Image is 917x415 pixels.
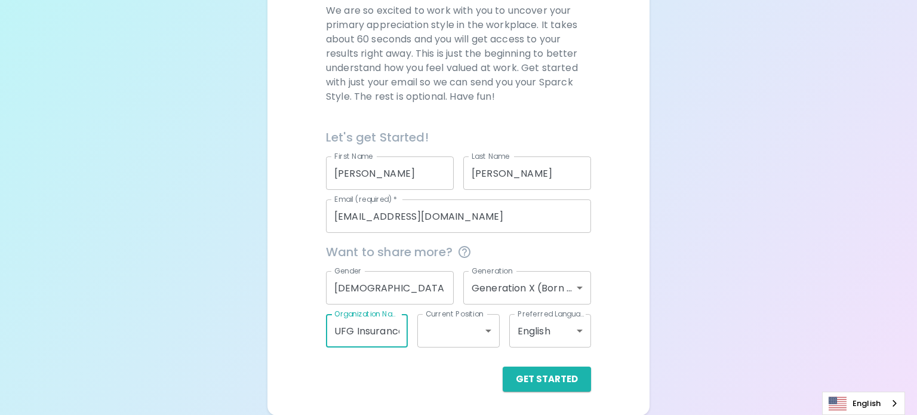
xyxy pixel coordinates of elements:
[823,392,904,414] a: English
[326,4,591,104] p: We are so excited to work with you to uncover your primary appreciation style in the workplace. I...
[822,392,905,415] div: Language
[326,128,591,147] h6: Let's get Started!
[334,194,398,204] label: Email (required)
[463,271,591,305] div: Generation X (Born [DEMOGRAPHIC_DATA] - [DEMOGRAPHIC_DATA])
[426,309,484,319] label: Current Position
[334,151,373,161] label: First Name
[509,314,591,348] div: English
[472,151,509,161] label: Last Name
[334,309,402,319] label: Organization Name
[334,266,362,276] label: Gender
[822,392,905,415] aside: Language selected: English
[326,242,591,262] span: Want to share more?
[518,309,585,319] label: Preferred Language
[457,245,472,259] svg: This information is completely confidential and only used for aggregated appreciation studies at ...
[503,367,591,392] button: Get Started
[472,266,513,276] label: Generation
